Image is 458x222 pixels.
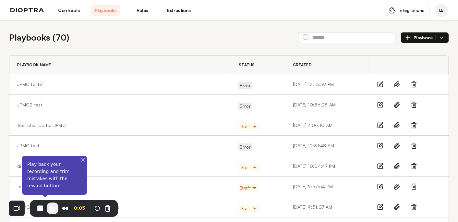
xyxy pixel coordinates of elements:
[293,62,312,68] span: Created
[285,115,369,136] td: [DATE] 7:06:10 AM
[128,5,157,16] a: Rules
[17,142,40,149] a: JPMC test
[389,7,396,14] img: puzzle
[17,102,42,108] a: JPMC2 test
[238,143,252,151] button: Error
[384,5,429,16] button: Integrations
[285,177,369,197] td: [DATE] 9:57:54 PM
[285,95,369,115] td: [DATE] 10:56:28 AM
[238,103,252,110] button: Error
[435,4,448,17] div: Laurie Ehrlich
[238,123,258,130] button: Draft
[240,103,250,109] span: Error
[285,197,369,217] td: [DATE] 9:51:07 AM
[10,8,44,13] img: logo
[9,31,69,44] h2: Playbooks ( 70 )
[285,74,369,95] td: [DATE] 12:13:59 PM
[240,205,257,212] span: Draft
[240,164,257,171] span: Draft
[240,185,257,191] span: Draft
[17,122,66,129] a: Test chat pb for JPMC
[17,62,51,68] span: Playbook Name
[238,205,258,212] button: Draft
[238,164,258,171] button: Draft
[17,163,73,169] a: dioptra counterparty test
[164,5,193,16] a: Extractions
[238,184,258,191] button: Draft
[439,8,443,13] span: LE
[238,82,252,89] button: Error
[401,32,449,43] button: Playbook
[285,136,369,156] td: [DATE] 12:31:48 AM
[239,62,255,68] span: Status
[54,5,83,16] a: Contracts
[17,81,42,88] a: JPMC test2
[240,82,250,89] span: Error
[91,5,120,16] a: Playbooks
[17,183,38,190] a: test jpmc
[398,7,424,14] span: Integrations
[285,156,369,177] td: [DATE] 10:04:47 PM
[240,123,257,130] span: Draft
[414,35,436,41] span: Playbook
[240,144,250,150] span: Error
